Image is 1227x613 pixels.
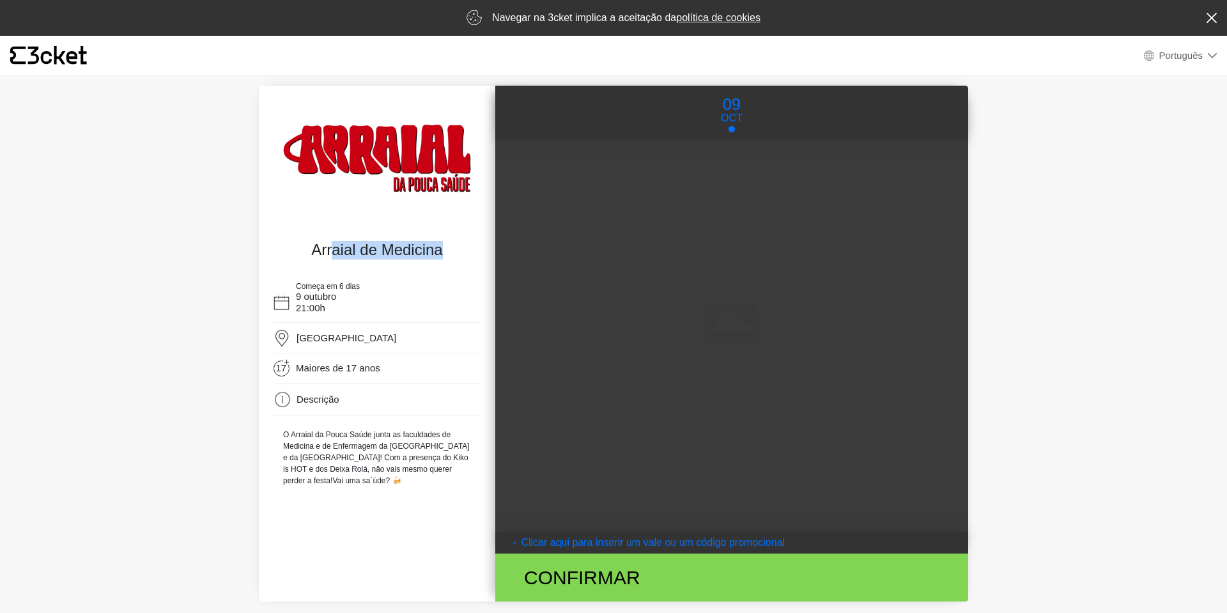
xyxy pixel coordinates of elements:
span: [GEOGRAPHIC_DATA] [297,332,396,343]
a: política de cookies [676,12,760,23]
span: O Arraial da Pouca Saúde junta as faculdades de Medicina e de Enfermagem da [GEOGRAPHIC_DATA] e d... [283,430,470,485]
span: Começa em 6 dias [296,282,360,291]
div: Confirmar [514,563,804,592]
g: {' '} [10,47,26,65]
span: Maiores de 17 anos [296,362,380,374]
span: Descrição [297,394,339,405]
p: Oct [721,111,743,126]
span: 9 outubro 21:00h [296,291,336,313]
span: 17 [276,362,291,377]
p: Navegar na 3cket implica a aceitação da [492,10,760,26]
arrow: → [508,535,518,550]
h4: Arraial de Medicina [277,241,477,260]
button: Confirmar [495,554,968,601]
span: + [283,359,290,365]
button: → Clicar aqui para inserir um vale ou um código promocional [495,532,968,554]
coupontext: Clicar aqui para inserir um vale ou um código promocional [521,537,785,548]
button: 09 Oct [707,92,756,133]
img: 22d9fe1a39b24931814a95254e6a5dd4.webp [270,108,484,228]
p: 09 [721,93,743,117]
